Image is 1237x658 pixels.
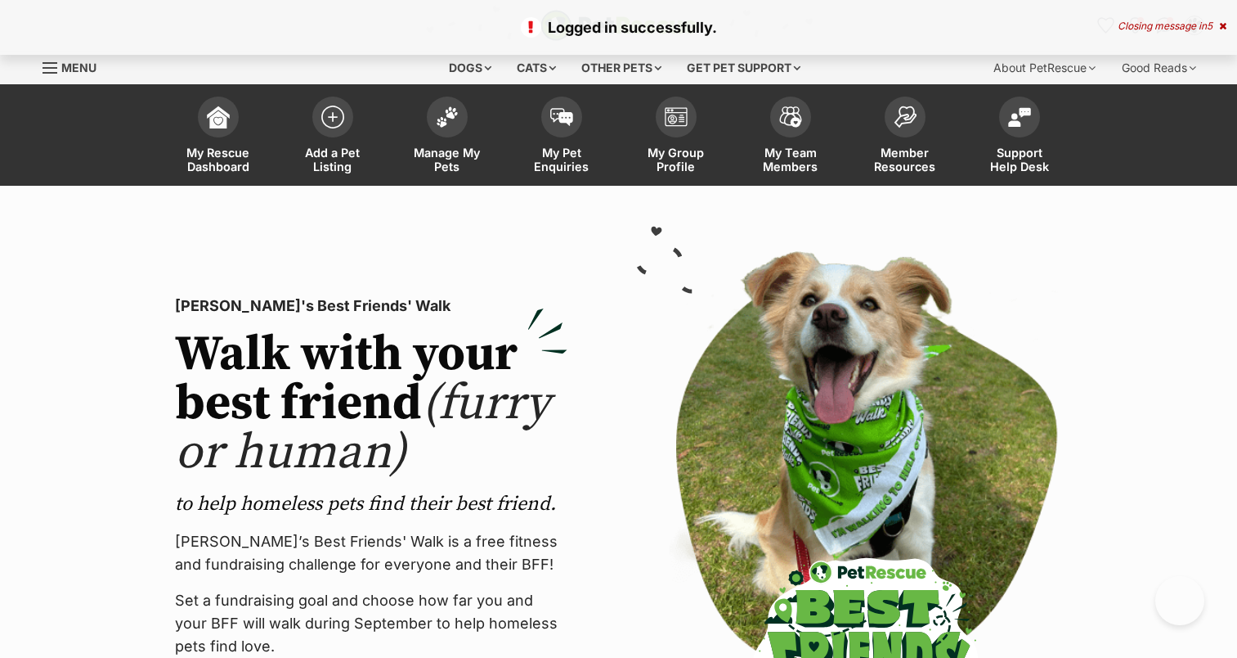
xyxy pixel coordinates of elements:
[754,146,827,174] span: My Team Members
[639,146,713,174] span: My Group Profile
[1155,576,1204,625] iframe: Help Scout Beacon - Open
[436,106,459,128] img: manage-my-pets-icon-02211641906a0b7f246fdf0571729dbe1e7629f14944591b6c1af311fb30b64b.svg
[182,146,255,174] span: My Rescue Dashboard
[868,146,942,174] span: Member Resources
[962,88,1077,186] a: Support Help Desk
[983,146,1056,174] span: Support Help Desk
[733,88,848,186] a: My Team Members
[525,146,598,174] span: My Pet Enquiries
[570,52,673,84] div: Other pets
[175,295,567,318] p: [PERSON_NAME]'s Best Friends' Walk
[175,491,567,517] p: to help homeless pets find their best friend.
[619,88,733,186] a: My Group Profile
[175,373,550,484] span: (furry or human)
[207,106,230,128] img: dashboard-icon-eb2f2d2d3e046f16d808141f083e7271f6b2e854fb5c12c21221c1fb7104beca.svg
[437,52,503,84] div: Dogs
[390,88,504,186] a: Manage My Pets
[894,106,917,128] img: member-resources-icon-8e73f808a243e03378d46382f2149f9095a855e16c252ad45f914b54edf8863c.svg
[175,530,567,576] p: [PERSON_NAME]’s Best Friends' Walk is a free fitness and fundraising challenge for everyone and t...
[276,88,390,186] a: Add a Pet Listing
[175,589,567,658] p: Set a fundraising goal and choose how far you and your BFF will walk during September to help hom...
[848,88,962,186] a: Member Resources
[779,106,802,128] img: team-members-icon-5396bd8760b3fe7c0b43da4ab00e1e3bb1a5d9ba89233759b79545d2d3fc5d0d.svg
[410,146,484,174] span: Manage My Pets
[161,88,276,186] a: My Rescue Dashboard
[321,106,344,128] img: add-pet-listing-icon-0afa8454b4691262ce3f59096e99ab1cd57d4a30225e0717b998d2c9b9846f56.svg
[1008,107,1031,127] img: help-desk-icon-fdf02630f3aa405de69fd3d07c3f3aa587a6932b1a1747fa1d2bba05be0121f9.svg
[982,52,1107,84] div: About PetRescue
[1110,52,1208,84] div: Good Reads
[505,52,567,84] div: Cats
[665,107,688,127] img: group-profile-icon-3fa3cf56718a62981997c0bc7e787c4b2cf8bcc04b72c1350f741eb67cf2f40e.svg
[175,331,567,478] h2: Walk with your best friend
[43,52,108,81] a: Menu
[296,146,370,174] span: Add a Pet Listing
[61,61,96,74] span: Menu
[550,108,573,126] img: pet-enquiries-icon-7e3ad2cf08bfb03b45e93fb7055b45f3efa6380592205ae92323e6603595dc1f.svg
[504,88,619,186] a: My Pet Enquiries
[675,52,812,84] div: Get pet support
